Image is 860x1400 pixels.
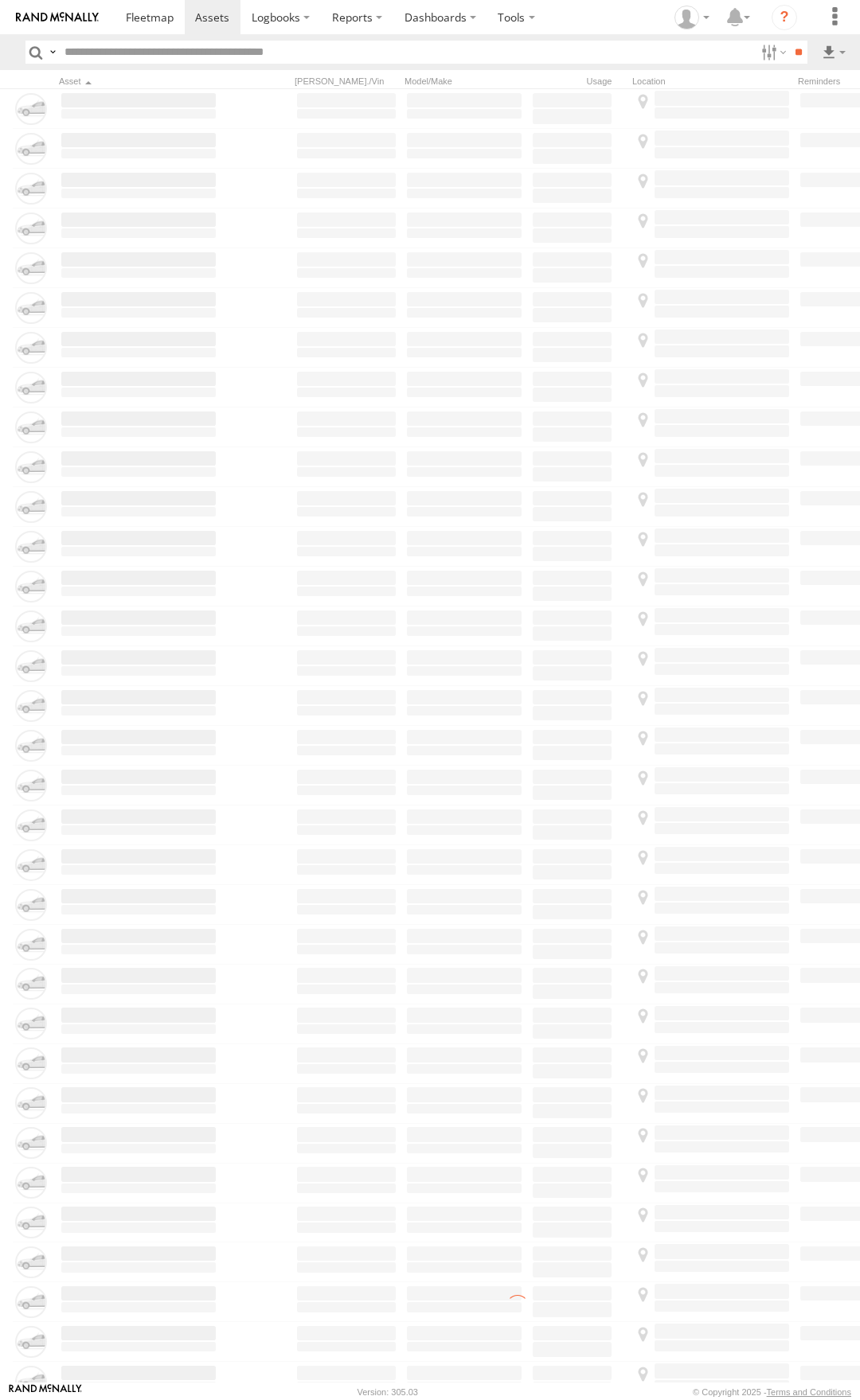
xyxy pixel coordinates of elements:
[405,76,524,87] div: Model/Make
[295,76,398,87] div: [PERSON_NAME]./Vin
[9,1384,82,1400] a: Visit our Website
[820,41,847,64] label: Export results as...
[46,41,59,64] label: Search Query
[693,1387,851,1397] div: © Copyright 2025 -
[755,41,789,64] label: Search Filter Options
[59,76,218,87] div: Click to Sort
[358,1387,418,1397] div: Version: 305.03
[669,6,715,29] div: Nathan Hislop
[530,76,626,87] div: Usage
[767,1387,851,1397] a: Terms and Conditions
[16,12,99,23] img: rand-logo.svg
[632,76,792,87] div: Location
[772,5,797,30] i: ?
